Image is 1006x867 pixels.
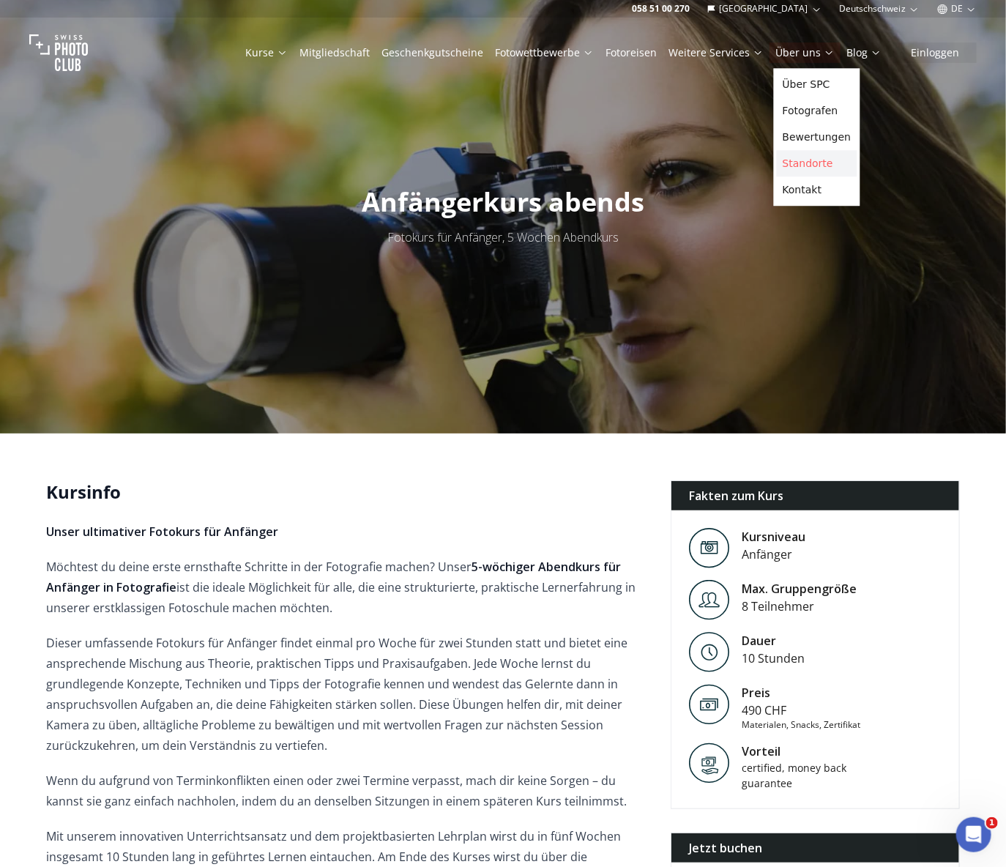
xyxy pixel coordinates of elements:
a: Geschenkgutscheine [381,45,483,60]
p: Möchtest du deine erste ernsthafte Schritte in der Fotografie machen? Unser ist die ideale Möglic... [46,557,647,618]
img: Preis [689,684,730,725]
div: 10 Stunden [742,650,805,667]
a: Fotowettbewerbe [495,45,594,60]
a: Fotografen [777,97,857,124]
button: Einloggen [893,42,977,63]
button: Fotowettbewerbe [489,42,600,63]
a: Über SPC [777,71,857,97]
a: Blog [846,45,882,60]
a: Fotoreisen [606,45,657,60]
div: Anfänger [742,546,805,563]
a: Über uns [775,45,835,60]
a: Bewertungen [777,124,857,150]
span: 1 [986,817,998,829]
button: Über uns [770,42,841,63]
img: Level [689,580,730,620]
img: Level [689,632,730,672]
span: Anfängerkurs abends [362,184,644,220]
button: Fotoreisen [600,42,663,63]
div: Fakten zum Kurs [671,481,959,510]
div: Jetzt buchen [671,833,959,863]
button: Kurse [239,42,294,63]
a: Kurse [245,45,288,60]
img: Vorteil [689,743,730,784]
h2: Kursinfo [46,480,647,504]
div: Max. Gruppengröße [742,580,857,598]
div: 8 Teilnehmer [742,598,857,615]
button: Geschenkgutscheine [376,42,489,63]
div: Materialen, Snacks, Zertifikat [742,719,860,731]
a: Mitgliedschaft [299,45,370,60]
a: 058 51 00 270 [632,3,690,15]
div: 490 CHF [742,702,860,719]
img: Level [689,528,730,568]
span: Fotokurs für Anfänger, 5 Wochen Abendkurs [387,229,619,245]
iframe: Intercom live chat [956,817,991,852]
button: Blog [841,42,887,63]
button: Mitgliedschaft [294,42,376,63]
div: Kursniveau [742,528,805,546]
div: Vorteil [742,743,866,760]
a: Standorte [777,150,857,176]
button: Weitere Services [663,42,770,63]
div: certified, money back guarantee [742,760,866,791]
p: Wenn du aufgrund von Terminkonflikten einen oder zwei Termine verpasst, mach dir keine Sorgen – d... [46,770,647,811]
p: Dieser umfassende Fotokurs für Anfänger findet einmal pro Woche für zwei Stunden statt und bietet... [46,633,647,756]
div: Dauer [742,632,805,650]
a: Weitere Services [668,45,764,60]
div: Preis [742,684,860,702]
img: Swiss photo club [29,23,88,82]
a: Kontakt [777,176,857,203]
strong: Unser ultimativer Fotokurs für Anfänger [46,524,278,540]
